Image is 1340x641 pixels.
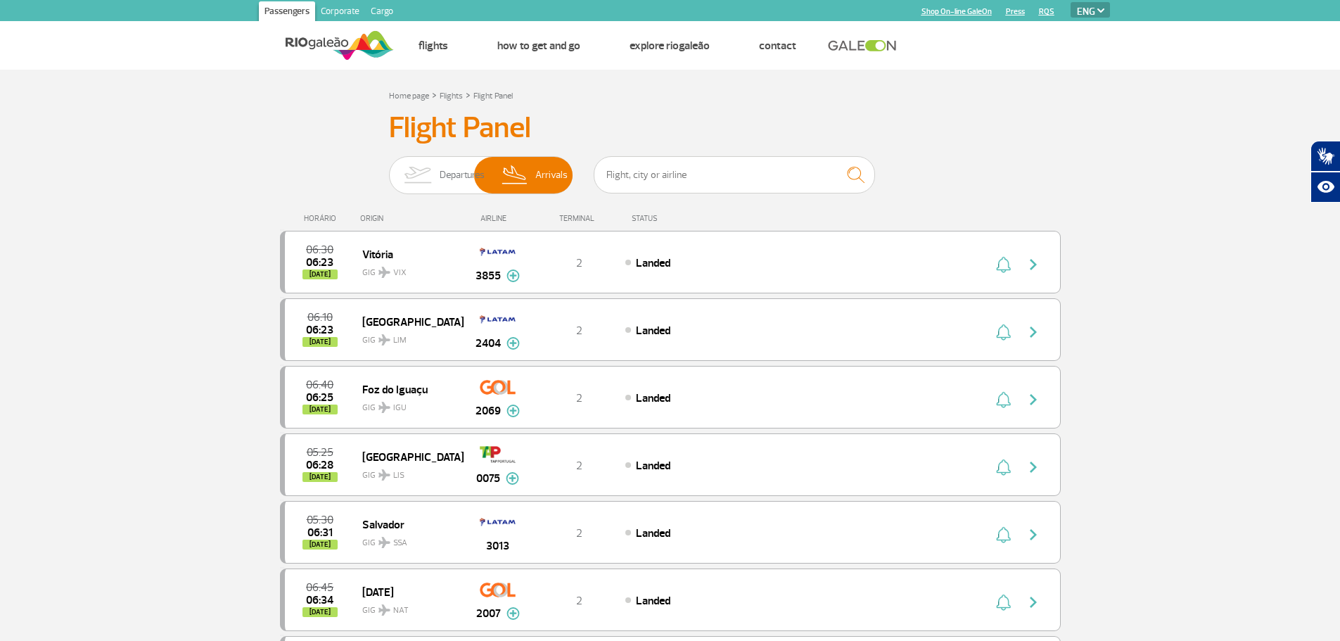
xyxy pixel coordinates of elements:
[393,604,409,617] span: NAT
[378,267,390,278] img: destiny_airplane.svg
[440,91,463,101] a: Flights
[1025,256,1042,273] img: seta-direita-painel-voo.svg
[378,469,390,481] img: destiny_airplane.svg
[636,391,670,405] span: Landed
[996,324,1011,341] img: sino-painel-voo.svg
[302,269,338,279] span: [DATE]
[393,469,404,482] span: LIS
[497,39,580,53] a: How to get and go
[506,269,520,282] img: mais-info-painel-voo.svg
[506,472,519,485] img: mais-info-painel-voo.svg
[378,334,390,345] img: destiny_airplane.svg
[921,7,992,16] a: Shop On-line GaleOn
[1006,7,1025,16] a: Press
[362,515,452,533] span: Salvador
[365,1,399,24] a: Cargo
[362,259,452,279] span: GIG
[625,214,739,223] div: STATUS
[307,312,333,322] span: 2025-09-26 06:10:00
[476,605,501,622] span: 2007
[362,380,452,398] span: Foz do Iguaçu
[1310,141,1340,203] div: Plugin de acessibilidade da Hand Talk.
[393,267,407,279] span: VIX
[594,156,875,193] input: Flight, city or airline
[284,214,361,223] div: HORÁRIO
[307,515,333,525] span: 2025-09-26 05:30:00
[476,335,501,352] span: 2404
[306,258,333,267] span: 2025-09-26 06:23:34
[362,462,452,482] span: GIG
[486,538,509,554] span: 3013
[636,526,670,540] span: Landed
[576,256,582,270] span: 2
[362,597,452,617] span: GIG
[362,312,452,331] span: [GEOGRAPHIC_DATA]
[576,459,582,473] span: 2
[259,1,315,24] a: Passengers
[393,334,407,347] span: LIM
[389,91,429,101] a: Home page
[494,157,536,193] img: slider-desembarque
[432,87,437,103] a: >
[389,110,952,146] h3: Flight Panel
[1310,141,1340,172] button: Abrir tradutor de língua de sinais.
[362,326,452,347] span: GIG
[506,337,520,350] img: mais-info-painel-voo.svg
[378,604,390,616] img: destiny_airplane.svg
[307,448,333,457] span: 2025-09-26 05:25:00
[1025,391,1042,408] img: seta-direita-painel-voo.svg
[630,39,710,53] a: Explore RIOgaleão
[996,526,1011,543] img: sino-painel-voo.svg
[395,157,440,193] img: slider-embarque
[535,157,568,193] span: Arrivals
[306,595,333,605] span: 2025-09-26 06:34:36
[360,214,463,223] div: ORIGIN
[378,402,390,413] img: destiny_airplane.svg
[306,325,333,335] span: 2025-09-26 06:23:38
[996,594,1011,611] img: sino-painel-voo.svg
[636,459,670,473] span: Landed
[1310,172,1340,203] button: Abrir recursos assistivos.
[306,583,333,592] span: 2025-09-26 06:45:00
[576,526,582,540] span: 2
[1025,526,1042,543] img: seta-direita-painel-voo.svg
[996,459,1011,476] img: sino-painel-voo.svg
[1025,324,1042,341] img: seta-direita-painel-voo.svg
[362,245,452,263] span: Vitória
[419,39,448,53] a: Flights
[636,594,670,608] span: Landed
[302,472,338,482] span: [DATE]
[476,402,501,419] span: 2069
[476,470,500,487] span: 0075
[393,402,407,414] span: IGU
[302,405,338,414] span: [DATE]
[306,393,333,402] span: 2025-09-26 06:25:26
[440,157,485,193] span: Departures
[302,337,338,347] span: [DATE]
[362,529,452,550] span: GIG
[306,460,333,470] span: 2025-09-26 06:28:10
[996,256,1011,273] img: sino-painel-voo.svg
[1025,459,1042,476] img: seta-direita-painel-voo.svg
[362,583,452,601] span: [DATE]
[307,528,333,538] span: 2025-09-26 06:31:40
[506,405,520,417] img: mais-info-painel-voo.svg
[393,537,407,550] span: SSA
[476,267,501,284] span: 3855
[1025,594,1042,611] img: seta-direita-painel-voo.svg
[506,607,520,620] img: mais-info-painel-voo.svg
[306,380,333,390] span: 2025-09-26 06:40:00
[996,391,1011,408] img: sino-painel-voo.svg
[759,39,796,53] a: Contact
[576,594,582,608] span: 2
[378,537,390,548] img: destiny_airplane.svg
[362,448,452,466] span: [GEOGRAPHIC_DATA]
[1039,7,1054,16] a: RQS
[362,394,452,414] span: GIG
[466,87,471,103] a: >
[302,540,338,550] span: [DATE]
[306,245,333,255] span: 2025-09-26 06:30:00
[302,607,338,617] span: [DATE]
[473,91,513,101] a: Flight Panel
[315,1,365,24] a: Corporate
